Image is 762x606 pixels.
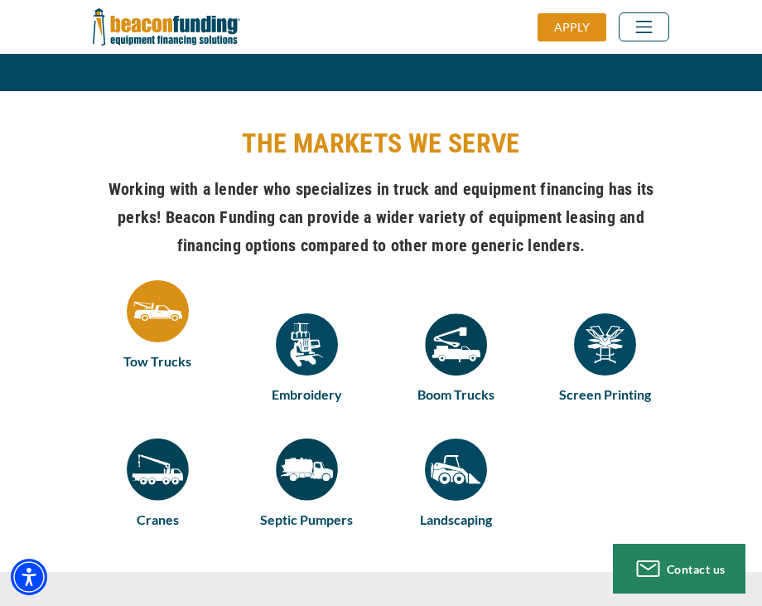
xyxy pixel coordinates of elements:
[391,313,520,376] a: Boom Trucks
[540,313,669,376] a: Screen Printing
[242,439,371,501] a: Septic Pumpers
[242,384,371,405] a: Embroidery
[93,351,222,372] a: Tow Trucks
[93,439,222,501] a: Cranes
[425,313,487,376] img: Boom Trucks
[391,509,520,531] a: Landscaping
[93,124,669,162] h2: THE MARKETS WE SERVE
[276,313,338,376] img: Embroidery
[276,439,338,501] img: Septic Pumpers
[11,559,47,595] div: Accessibility Menu
[242,509,371,531] a: Septic Pumpers
[93,509,222,531] a: Cranes
[613,544,745,594] button: Contact us
[242,313,371,376] a: Embroidery
[391,384,520,405] a: Boom Trucks
[391,439,520,501] a: Landscaping
[540,384,669,405] a: Screen Printing
[127,439,189,501] img: Cranes
[425,439,487,501] img: Landscaping
[619,12,669,41] button: Toggle navigation
[93,175,669,259] h4: Working with a lender who specializes in truck and equipment financing has its perks! Beacon Fund...
[127,280,189,342] img: Tow Trucks
[538,13,606,41] div: APPLY
[667,562,726,576] span: Contact us
[93,313,222,342] a: Tow Trucks
[538,13,619,41] a: APPLY
[574,313,636,376] img: Screen Printing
